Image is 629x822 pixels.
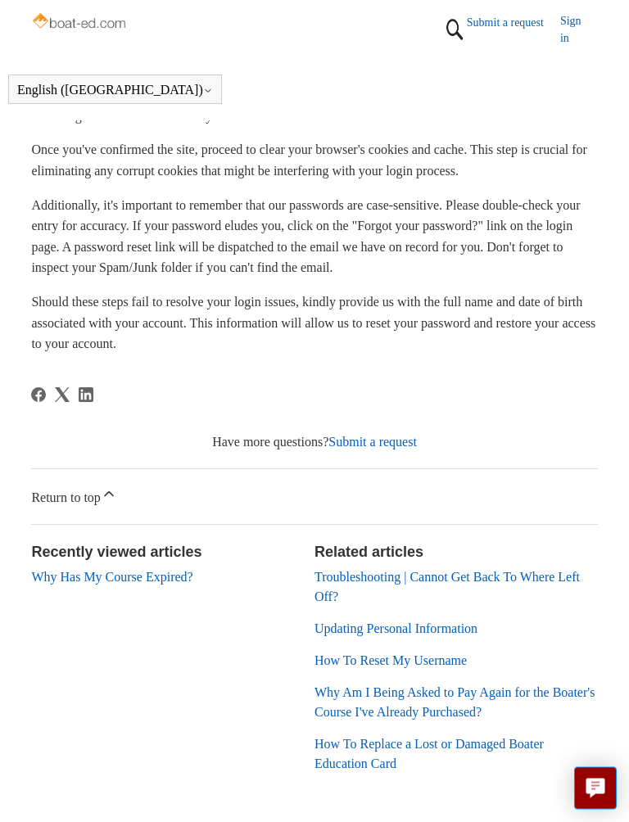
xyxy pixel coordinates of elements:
button: English ([GEOGRAPHIC_DATA]) [17,83,213,97]
a: LinkedIn [79,388,93,403]
a: Submit a request [328,436,417,449]
a: Troubleshooting | Cannot Get Back To Where Left Off? [314,571,580,604]
svg: Share this page on X Corp [55,388,70,403]
h2: Recently viewed articles [31,542,298,564]
a: Updating Personal Information [314,622,477,636]
svg: Share this page on Facebook [31,388,46,403]
h2: Related articles [314,542,598,564]
p: Should these steps fail to resolve your login issues, kindly provide us with the full name and da... [31,292,597,355]
a: Why Has My Course Expired? [31,571,192,585]
img: 01HZPCYTXV3JW8MJV9VD7EMK0H [442,12,467,47]
div: Have more questions? [31,433,597,453]
a: Sign in [560,12,598,47]
a: How To Replace a Lost or Damaged Boater Education Card [314,738,544,771]
p: Once you've confirmed the site, proceed to clear your browser's cookies and cache. This step is c... [31,140,597,182]
a: Submit a request [467,14,560,31]
p: Additionally, it's important to remember that our passwords are case-sensitive. Please double-che... [31,196,597,279]
a: Return to top [31,470,597,525]
a: X Corp [55,388,70,403]
img: Boat-Ed Help Center home page [31,10,129,34]
a: How To Reset My Username [314,654,467,668]
a: Facebook [31,388,46,403]
button: Live chat [574,767,617,810]
svg: Share this page on LinkedIn [79,388,93,403]
a: Why Am I Being Asked to Pay Again for the Boater's Course I've Already Purchased? [314,686,595,720]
